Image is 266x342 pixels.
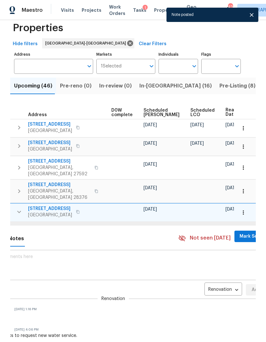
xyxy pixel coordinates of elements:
[28,158,91,164] span: [STREET_ADDRESS]
[133,8,146,12] span: Tasks
[190,123,204,127] span: [DATE]
[82,7,101,13] span: Projects
[225,141,239,146] span: [DATE]
[144,162,157,167] span: [DATE]
[228,4,233,10] div: 42
[144,123,157,127] span: [DATE]
[28,146,72,152] span: [GEOGRAPHIC_DATA]
[111,108,133,117] span: D0W complete
[139,40,166,48] span: Clear Filters
[11,308,37,311] span: [DATE] 1:16 PM
[14,81,52,90] span: Upcoming (46)
[13,25,63,31] span: Properties
[225,108,240,117] span: Ready Date
[14,52,93,56] label: Address
[190,62,199,71] button: Open
[28,188,91,201] span: [GEOGRAPHIC_DATA], [GEOGRAPHIC_DATA] 28376
[225,123,239,127] span: [DATE]
[45,40,129,46] span: [GEOGRAPHIC_DATA]-[GEOGRAPHIC_DATA]
[28,206,72,212] span: [STREET_ADDRESS]
[28,128,72,134] span: [GEOGRAPHIC_DATA]
[42,38,134,48] div: [GEOGRAPHIC_DATA]-[GEOGRAPHIC_DATA]
[61,7,74,13] span: Visits
[8,234,24,243] span: Notes
[225,207,239,212] span: [DATE]
[101,296,125,302] span: Renovation
[109,4,125,17] span: Work Orders
[28,113,47,117] span: Address
[22,7,43,13] span: Maestro
[60,81,92,90] span: Pre-reno (0)
[143,5,148,11] div: 1
[204,285,242,295] div: Renovation
[10,38,40,50] button: Hide filters
[13,40,38,48] span: Hide filters
[28,121,72,128] span: [STREET_ADDRESS]
[99,81,132,90] span: In-review (0)
[159,52,198,56] label: Individuals
[201,52,241,56] label: Flags
[28,164,91,177] span: [GEOGRAPHIC_DATA], [GEOGRAPHIC_DATA] 27592
[85,62,94,71] button: Open
[147,62,156,71] button: Open
[225,162,239,167] span: [DATE]
[28,140,72,146] span: [STREET_ADDRESS]
[219,81,255,90] span: Pre-Listing (8)
[233,62,241,71] button: Open
[144,186,157,190] span: [DATE]
[28,182,91,188] span: [STREET_ADDRESS]
[28,212,72,218] span: [GEOGRAPHIC_DATA]
[154,7,179,13] span: Properties
[144,141,157,146] span: [DATE]
[144,108,180,117] span: Scheduled [PERSON_NAME]
[96,52,156,56] label: Markets
[190,141,204,146] span: [DATE]
[136,38,169,50] button: Clear Filters
[187,4,217,17] span: Geo Assignments
[101,64,122,69] span: 1 Selected
[144,207,157,212] span: [DATE]
[240,233,263,241] span: Mark Seen
[190,234,231,242] span: Not seen [DATE]
[190,108,215,117] span: Scheduled LCO
[11,328,39,331] span: [DATE] 4:06 PM
[139,81,212,90] span: In-[GEOGRAPHIC_DATA] (16)
[225,186,239,190] span: [DATE]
